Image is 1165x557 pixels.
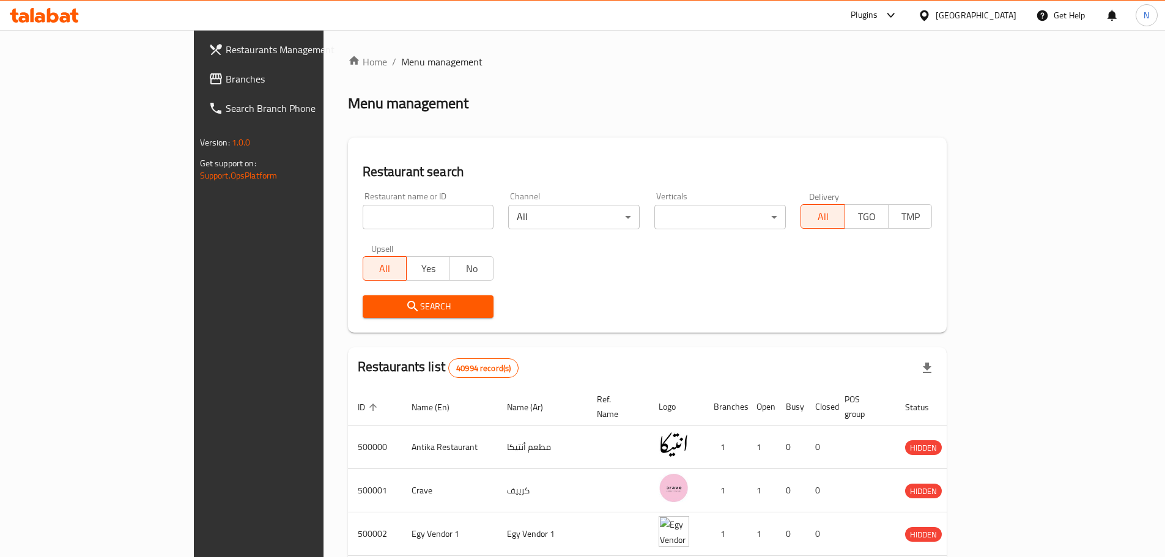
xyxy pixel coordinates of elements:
td: 1 [747,426,776,469]
input: Search for restaurant name or ID.. [363,205,494,229]
div: [GEOGRAPHIC_DATA] [936,9,1016,22]
span: Ref. Name [597,392,634,421]
label: Delivery [809,192,840,201]
span: Branches [226,72,379,86]
span: No [455,260,489,278]
div: Total records count [448,358,519,378]
a: Support.OpsPlatform [200,168,278,183]
button: No [449,256,494,281]
span: Search [372,299,484,314]
span: HIDDEN [905,484,942,498]
img: Antika Restaurant [659,429,689,460]
span: Name (Ar) [507,400,559,415]
th: Busy [776,388,805,426]
th: Open [747,388,776,426]
td: Crave [402,469,497,512]
span: 1.0.0 [232,135,251,150]
span: ID [358,400,381,415]
span: HIDDEN [905,528,942,542]
span: Version: [200,135,230,150]
div: ​ [654,205,786,229]
td: 1 [747,469,776,512]
td: 1 [704,512,747,556]
button: All [363,256,407,281]
button: Yes [406,256,450,281]
th: Logo [649,388,704,426]
span: HIDDEN [905,441,942,455]
span: Menu management [401,54,483,69]
div: HIDDEN [905,527,942,542]
td: Egy Vendor 1 [402,512,497,556]
td: 1 [704,426,747,469]
nav: breadcrumb [348,54,947,69]
span: Restaurants Management [226,42,379,57]
span: Yes [412,260,445,278]
h2: Restaurants list [358,358,519,378]
span: N [1144,9,1149,22]
label: Upsell [371,244,394,253]
button: Search [363,295,494,318]
div: Export file [912,353,942,383]
td: 1 [704,469,747,512]
td: 0 [805,512,835,556]
th: Closed [805,388,835,426]
button: TGO [845,204,889,229]
span: POS group [845,392,881,421]
span: Search Branch Phone [226,101,379,116]
td: 0 [805,426,835,469]
img: Crave [659,473,689,503]
td: 0 [776,469,805,512]
div: Plugins [851,8,878,23]
span: TGO [850,208,884,226]
span: Get support on: [200,155,256,171]
td: Antika Restaurant [402,426,497,469]
td: 0 [776,426,805,469]
div: HIDDEN [905,440,942,455]
div: All [508,205,640,229]
td: 0 [776,512,805,556]
td: Egy Vendor 1 [497,512,587,556]
td: 0 [805,469,835,512]
img: Egy Vendor 1 [659,516,689,547]
td: كرييف [497,469,587,512]
th: Branches [704,388,747,426]
span: 40994 record(s) [449,363,518,374]
span: Status [905,400,945,415]
button: TMP [888,204,932,229]
span: All [806,208,840,226]
a: Branches [199,64,388,94]
span: All [368,260,402,278]
h2: Restaurant search [363,163,933,181]
button: All [801,204,845,229]
a: Restaurants Management [199,35,388,64]
h2: Menu management [348,94,468,113]
span: Name (En) [412,400,465,415]
td: 1 [747,512,776,556]
li: / [392,54,396,69]
span: TMP [893,208,927,226]
td: مطعم أنتيكا [497,426,587,469]
a: Search Branch Phone [199,94,388,123]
